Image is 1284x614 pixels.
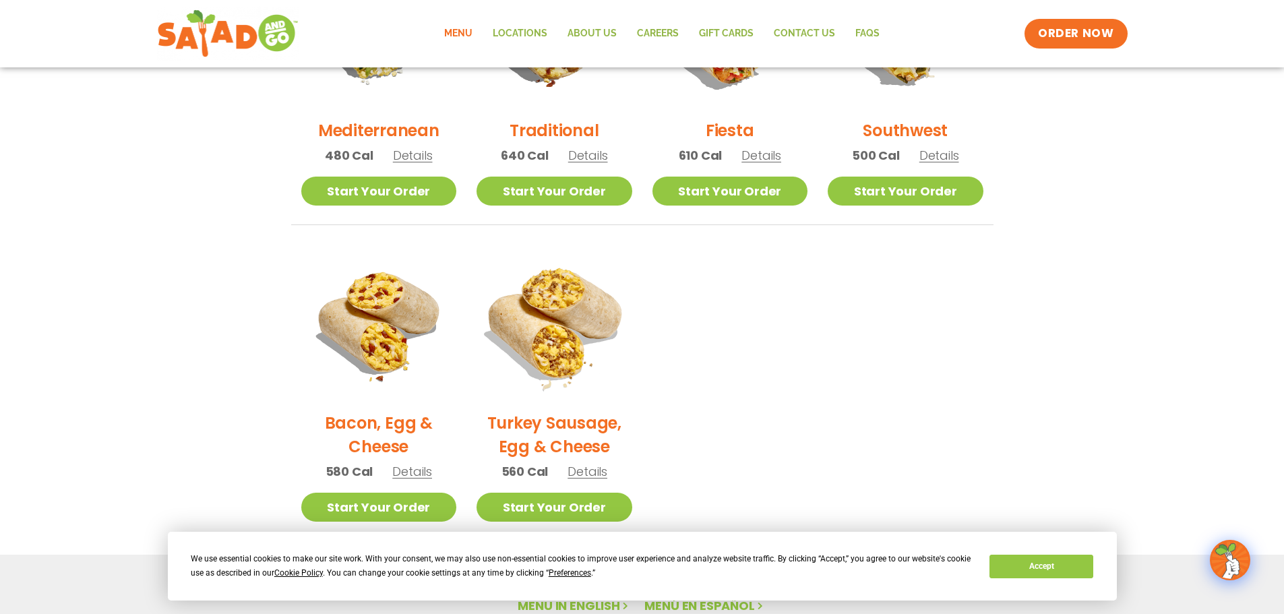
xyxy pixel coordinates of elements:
[919,147,959,164] span: Details
[689,18,764,49] a: GIFT CARDS
[168,532,1117,601] div: Cookie Consent Prompt
[301,177,457,206] a: Start Your Order
[557,18,627,49] a: About Us
[706,119,754,142] h2: Fiesta
[274,568,323,578] span: Cookie Policy
[1211,541,1249,579] img: wpChatIcon
[483,18,557,49] a: Locations
[644,597,766,614] a: Menú en español
[301,245,457,401] img: Product photo for Bacon, Egg & Cheese
[852,146,900,164] span: 500 Cal
[510,119,599,142] h2: Traditional
[627,18,689,49] a: Careers
[741,147,781,164] span: Details
[1025,19,1127,49] a: ORDER NOW
[157,7,299,61] img: new-SAG-logo-768×292
[434,18,483,49] a: Menu
[549,568,591,578] span: Preferences
[652,177,808,206] a: Start Your Order
[477,177,632,206] a: Start Your Order
[501,462,549,481] span: 560 Cal
[764,18,845,49] a: Contact Us
[989,555,1093,578] button: Accept
[393,147,433,164] span: Details
[434,18,890,49] nav: Menu
[392,463,432,480] span: Details
[845,18,890,49] a: FAQs
[325,146,373,164] span: 480 Cal
[828,177,983,206] a: Start Your Order
[568,463,607,480] span: Details
[301,493,457,522] a: Start Your Order
[301,411,457,458] h2: Bacon, Egg & Cheese
[518,597,631,614] a: Menu in English
[863,119,948,142] h2: Southwest
[326,462,373,481] span: 580 Cal
[191,552,973,580] div: We use essential cookies to make our site work. With your consent, we may also use non-essential ...
[679,146,723,164] span: 610 Cal
[477,493,632,522] a: Start Your Order
[477,411,632,458] h2: Turkey Sausage, Egg & Cheese
[501,146,549,164] span: 640 Cal
[568,147,608,164] span: Details
[463,232,646,415] img: Product photo for Turkey Sausage, Egg & Cheese
[1038,26,1113,42] span: ORDER NOW
[318,119,439,142] h2: Mediterranean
